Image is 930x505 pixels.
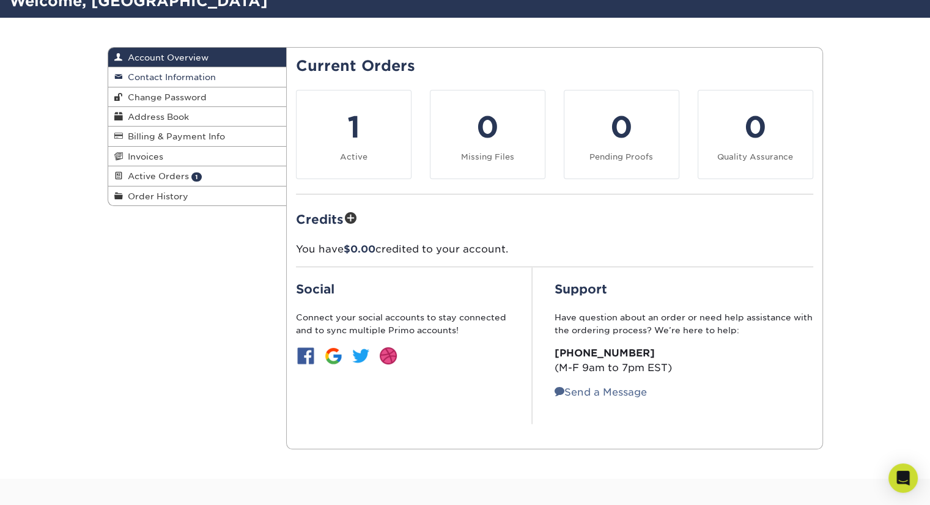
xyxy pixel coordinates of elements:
a: Account Overview [108,48,287,67]
a: Address Book [108,107,287,127]
a: Invoices [108,147,287,166]
img: btn-twitter.jpg [351,346,371,366]
a: Change Password [108,87,287,107]
small: Quality Assurance [717,152,793,161]
img: btn-google.jpg [323,346,343,366]
a: Active Orders 1 [108,166,287,186]
small: Active [340,152,367,161]
div: 1 [304,105,404,149]
span: $0.00 [344,243,375,255]
span: Invoices [123,152,163,161]
iframe: Google Customer Reviews [3,468,104,501]
a: Contact Information [108,67,287,87]
img: btn-facebook.jpg [296,346,316,366]
span: Account Overview [123,53,209,62]
span: Address Book [123,112,189,122]
span: Billing & Payment Info [123,131,225,141]
a: Order History [108,186,287,205]
a: Send a Message [555,386,647,398]
p: Connect your social accounts to stay connected and to sync multiple Primo accounts! [296,311,510,336]
div: 0 [706,105,805,149]
p: (M-F 9am to 7pm EST) [555,346,813,375]
small: Pending Proofs [589,152,653,161]
span: 1 [191,172,202,182]
h2: Support [555,282,813,297]
h2: Credits [296,209,813,228]
p: Have question about an order or need help assistance with the ordering process? We’re here to help: [555,311,813,336]
a: 0 Quality Assurance [698,90,813,179]
span: Contact Information [123,72,216,82]
p: You have credited to your account. [296,242,813,257]
img: btn-dribbble.jpg [378,346,398,366]
a: 1 Active [296,90,411,179]
h2: Current Orders [296,57,813,75]
a: 0 Pending Proofs [564,90,679,179]
div: 0 [438,105,537,149]
h2: Social [296,282,510,297]
a: Billing & Payment Info [108,127,287,146]
small: Missing Files [461,152,514,161]
span: Active Orders [123,171,189,181]
div: 0 [572,105,671,149]
a: 0 Missing Files [430,90,545,179]
span: Order History [123,191,188,201]
span: Change Password [123,92,207,102]
strong: [PHONE_NUMBER] [555,347,655,359]
div: Open Intercom Messenger [888,463,918,493]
